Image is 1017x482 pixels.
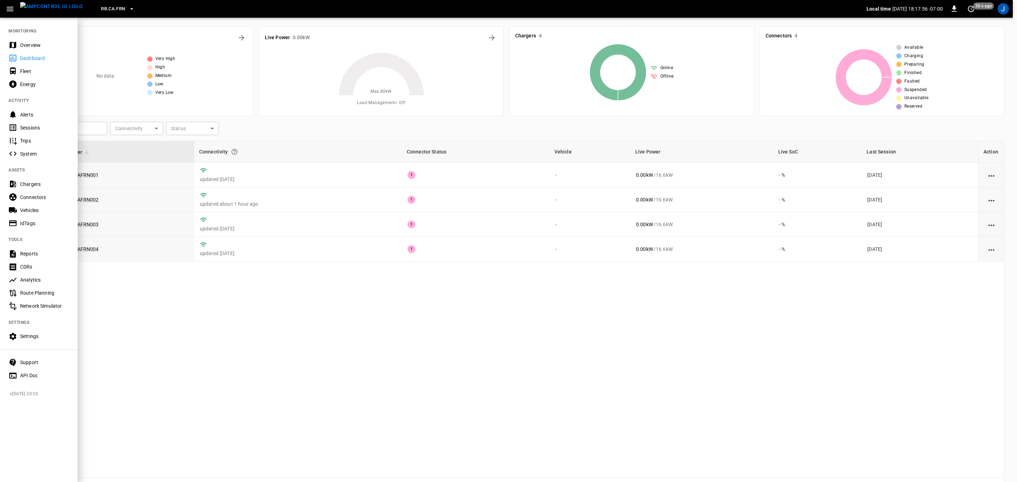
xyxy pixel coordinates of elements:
button: set refresh interval [965,3,977,14]
span: 30 s ago [973,2,994,10]
span: v [DATE] 20:20 [10,391,72,398]
div: Sessions [20,124,69,131]
div: Analytics [20,276,69,283]
div: CDRs [20,263,69,270]
div: Settings [20,333,69,340]
div: API Doc [20,372,69,379]
div: Overview [20,42,69,49]
div: Connectors [20,194,69,201]
img: ampcontrol.io logo [20,2,83,11]
div: Energy [20,81,69,88]
div: Alerts [20,111,69,118]
div: System [20,150,69,157]
div: Network Simulator [20,302,69,309]
div: Dashboard [20,55,69,62]
div: Support [20,359,69,366]
p: Local time [867,5,891,12]
div: Route Planning [20,289,69,296]
div: Vehicles [20,207,69,214]
div: Fleet [20,68,69,75]
div: Chargers [20,181,69,188]
div: Reports [20,250,69,257]
span: RB.CA.FRN [101,5,125,13]
div: Trips [20,137,69,144]
div: profile-icon [998,3,1009,14]
p: [DATE] 18:17:56 -07:00 [892,5,943,12]
div: IdTags [20,220,69,227]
